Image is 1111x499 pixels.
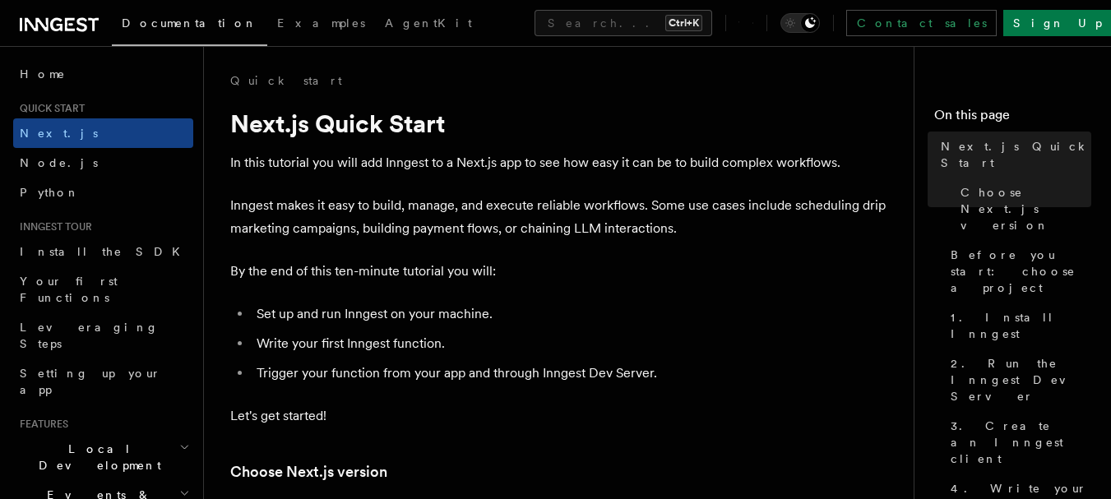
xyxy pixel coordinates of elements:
[13,102,85,115] span: Quick start
[20,245,190,258] span: Install the SDK
[20,66,66,82] span: Home
[230,404,888,427] p: Let's get started!
[934,132,1091,178] a: Next.js Quick Start
[13,358,193,404] a: Setting up your app
[934,105,1091,132] h4: On this page
[951,418,1091,467] span: 3. Create an Inngest client
[13,441,179,474] span: Local Development
[230,460,387,483] a: Choose Next.js version
[944,303,1091,349] a: 1. Install Inngest
[20,275,118,304] span: Your first Functions
[13,237,193,266] a: Install the SDK
[230,72,342,89] a: Quick start
[944,240,1091,303] a: Before you start: choose a project
[951,355,1091,404] span: 2. Run the Inngest Dev Server
[780,13,820,33] button: Toggle dark mode
[961,184,1091,233] span: Choose Next.js version
[665,15,702,31] kbd: Ctrl+K
[13,220,92,233] span: Inngest tour
[230,260,888,283] p: By the end of this ten-minute tutorial you will:
[954,178,1091,240] a: Choose Next.js version
[846,10,997,36] a: Contact sales
[941,138,1091,171] span: Next.js Quick Start
[230,151,888,174] p: In this tutorial you will add Inngest to a Next.js app to see how easy it can be to build complex...
[13,148,193,178] a: Node.js
[13,312,193,358] a: Leveraging Steps
[20,321,159,350] span: Leveraging Steps
[13,434,193,480] button: Local Development
[230,109,888,138] h1: Next.js Quick Start
[13,118,193,148] a: Next.js
[267,5,375,44] a: Examples
[375,5,482,44] a: AgentKit
[230,194,888,240] p: Inngest makes it easy to build, manage, and execute reliable workflows. Some use cases include sc...
[20,367,161,396] span: Setting up your app
[112,5,267,46] a: Documentation
[252,303,888,326] li: Set up and run Inngest on your machine.
[951,309,1091,342] span: 1. Install Inngest
[535,10,712,36] button: Search...Ctrl+K
[20,127,98,140] span: Next.js
[20,156,98,169] span: Node.js
[944,411,1091,474] a: 3. Create an Inngest client
[277,16,365,30] span: Examples
[13,59,193,89] a: Home
[944,349,1091,411] a: 2. Run the Inngest Dev Server
[252,362,888,385] li: Trigger your function from your app and through Inngest Dev Server.
[13,178,193,207] a: Python
[20,186,80,199] span: Python
[13,266,193,312] a: Your first Functions
[252,332,888,355] li: Write your first Inngest function.
[951,247,1091,296] span: Before you start: choose a project
[385,16,472,30] span: AgentKit
[13,418,68,431] span: Features
[122,16,257,30] span: Documentation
